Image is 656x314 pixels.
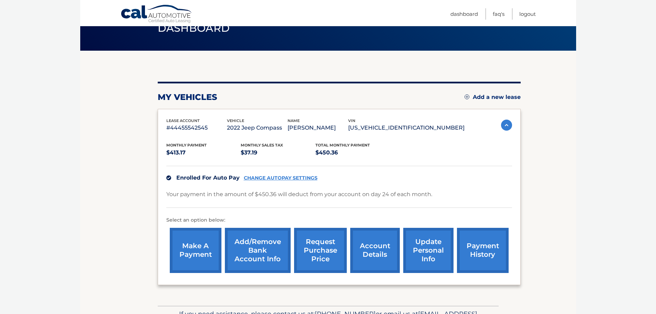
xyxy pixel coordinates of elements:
[315,148,390,158] p: $450.36
[176,174,240,181] span: Enrolled For Auto Pay
[158,92,217,102] h2: my vehicles
[166,175,171,180] img: check.svg
[241,143,283,148] span: Monthly sales Tax
[519,8,536,20] a: Logout
[348,118,355,123] span: vin
[166,143,207,148] span: Monthly Payment
[403,228,454,273] a: update personal info
[465,94,521,101] a: Add a new lease
[241,148,315,158] p: $37.19
[158,22,230,34] span: Dashboard
[225,228,291,273] a: Add/Remove bank account info
[227,118,244,123] span: vehicle
[294,228,347,273] a: request purchase price
[493,8,504,20] a: FAQ's
[166,216,512,224] p: Select an option below:
[121,4,193,24] a: Cal Automotive
[166,123,227,133] p: #44455542545
[166,118,200,123] span: lease account
[227,123,288,133] p: 2022 Jeep Compass
[166,190,432,199] p: Your payment in the amount of $450.36 will deduct from your account on day 24 of each month.
[288,123,348,133] p: [PERSON_NAME]
[244,175,317,181] a: CHANGE AUTOPAY SETTINGS
[288,118,300,123] span: name
[350,228,400,273] a: account details
[315,143,370,148] span: Total Monthly Payment
[501,120,512,131] img: accordion-active.svg
[348,123,465,133] p: [US_VEHICLE_IDENTIFICATION_NUMBER]
[450,8,478,20] a: Dashboard
[465,94,469,99] img: add.svg
[166,148,241,158] p: $413.17
[170,228,221,273] a: make a payment
[457,228,509,273] a: payment history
